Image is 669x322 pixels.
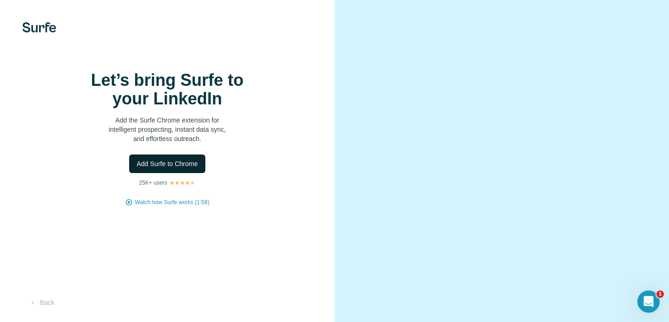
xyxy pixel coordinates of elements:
[22,22,56,32] img: Surfe's logo
[74,71,260,108] h1: Let’s bring Surfe to your LinkedIn
[74,116,260,143] p: Add the Surfe Chrome extension for intelligent prospecting, instant data sync, and effortless out...
[135,198,209,206] button: Watch how Surfe works (1:58)
[656,290,664,298] span: 1
[169,180,196,186] img: Rating Stars
[22,294,61,311] button: Back
[129,155,205,173] button: Add Surfe to Chrome
[137,159,198,168] span: Add Surfe to Chrome
[637,290,660,313] iframe: Intercom live chat
[139,179,167,187] p: 25K+ users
